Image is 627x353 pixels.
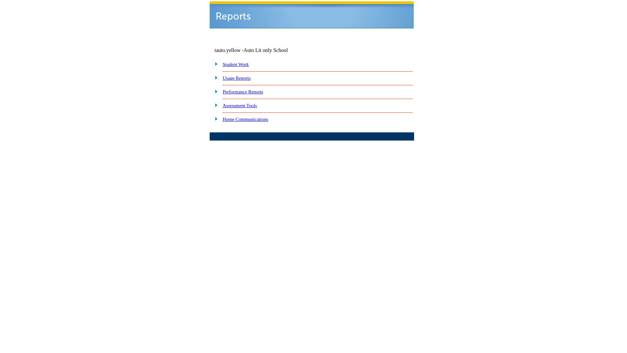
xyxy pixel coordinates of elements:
[244,47,288,53] nobr: Auto Lit only School
[211,75,218,80] img: plus.gif
[210,1,414,28] img: header
[215,47,335,53] td: tauto.yellow -
[223,103,257,108] a: Assessment Tools
[223,89,263,94] a: Performance Reports
[211,61,218,67] img: plus.gif
[223,117,268,122] a: Home Communications
[211,116,218,122] img: plus.gif
[223,76,251,81] a: Usage Reports
[223,62,249,67] a: Student Work
[211,88,218,94] img: plus.gif
[211,102,218,108] img: plus.gif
